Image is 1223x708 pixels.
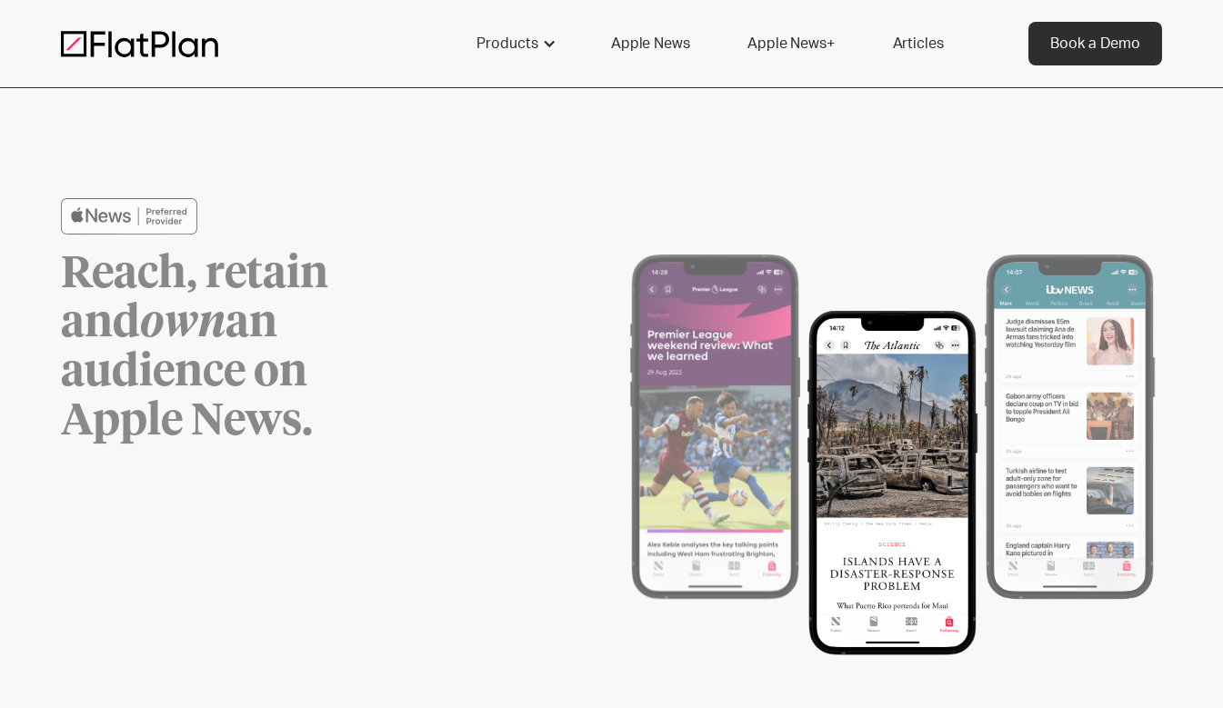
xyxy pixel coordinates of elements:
em: own [140,302,226,345]
a: Apple News [589,22,711,65]
div: Products [455,22,575,65]
a: Book a Demo [1028,22,1162,65]
a: Articles [871,22,966,65]
div: Products [476,33,538,55]
h1: Reach, retain and an audience on Apple News. [61,250,434,446]
div: Book a Demo [1050,33,1140,55]
a: Apple News+ [726,22,856,65]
